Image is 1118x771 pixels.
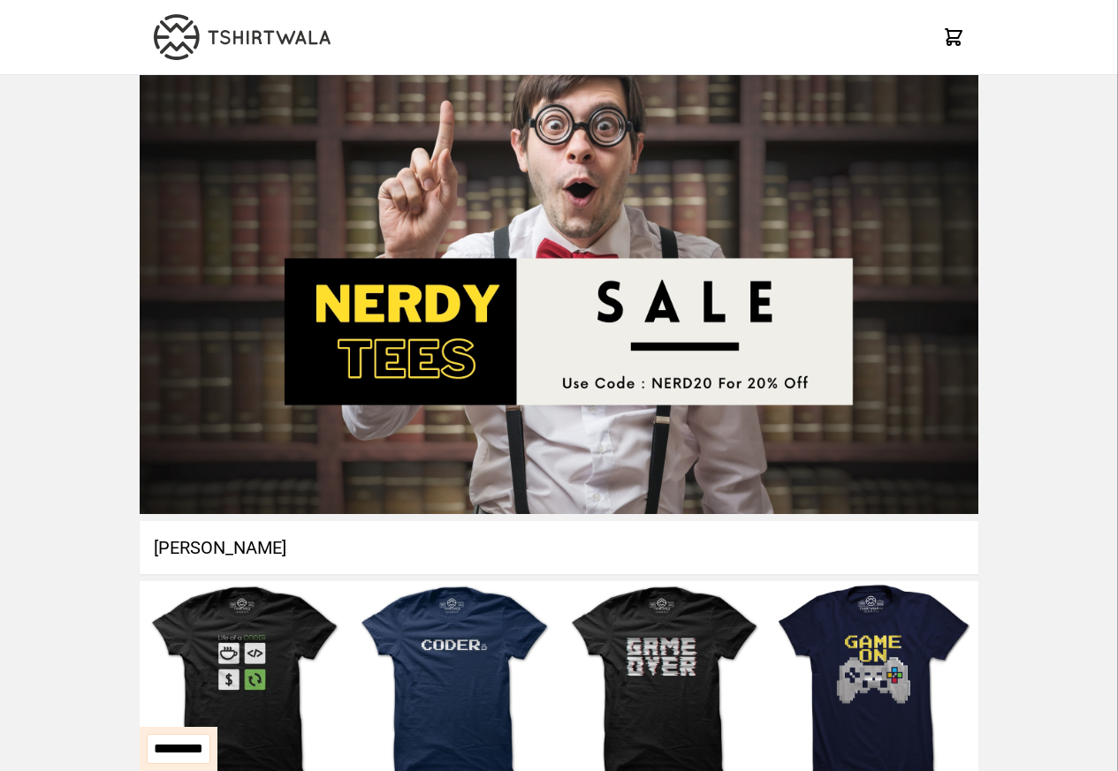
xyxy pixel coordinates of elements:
[154,14,331,60] img: TW-LOGO-400-104.png
[140,521,978,574] h1: [PERSON_NAME]
[140,75,978,514] img: Nerdy Tshirt Category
